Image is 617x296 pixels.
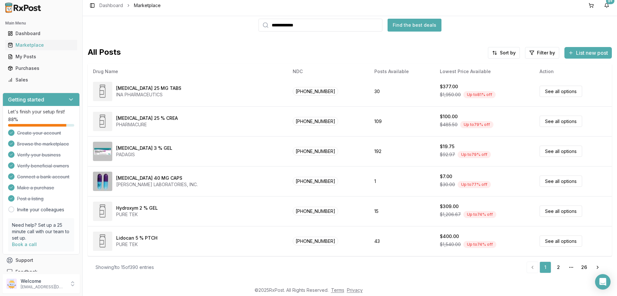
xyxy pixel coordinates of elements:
[537,50,555,56] span: Filter by
[21,284,66,290] p: [EMAIL_ADDRESS][DOMAIN_NAME]
[440,181,455,188] span: $30.00
[93,82,112,101] img: Diclofenac Potassium 25 MG TABS
[540,116,582,127] a: See all options
[440,241,461,248] span: $1,540.00
[21,278,66,284] p: Welcome
[8,30,75,37] div: Dashboard
[116,91,181,98] div: INA PHARMACEUTICS
[527,262,604,273] nav: pagination
[3,40,80,50] button: Marketplace
[5,21,77,26] h2: Main Menu
[8,109,74,115] p: Let's finish your setup first!
[369,76,435,106] td: 30
[293,147,338,156] span: [PHONE_NUMBER]
[8,53,75,60] div: My Posts
[440,233,459,240] div: $400.00
[540,86,582,97] a: See all options
[17,206,64,213] a: Invite your colleagues
[96,264,154,271] div: Showing 1 to 15 of 390 entries
[293,177,338,186] span: [PHONE_NUMBER]
[116,115,178,121] div: [MEDICAL_DATA] 25 % CREA
[440,113,458,120] div: $100.00
[3,52,80,62] button: My Posts
[534,64,612,79] th: Action
[5,28,77,39] a: Dashboard
[440,173,452,180] div: $7.00
[116,151,172,158] div: PADAGIS
[347,287,363,293] a: Privacy
[17,141,69,147] span: Browse the marketplace
[331,287,344,293] a: Terms
[6,279,17,289] img: User avatar
[369,136,435,166] td: 192
[99,2,123,9] a: Dashboard
[3,3,44,13] img: RxPost Logo
[116,211,158,218] div: PURE TEK
[460,121,493,128] div: Up to 79 % off
[93,142,112,161] img: Diclofenac Sodium 3 % GEL
[540,262,551,273] a: 1
[8,96,44,103] h3: Getting started
[435,64,534,79] th: Lowest Price Available
[440,211,461,218] span: $1,206.67
[93,232,112,251] img: Lidocan 5 % PTCH
[500,50,516,56] span: Sort by
[88,47,121,59] span: All Posts
[116,121,178,128] div: PHARMACURE
[116,145,172,151] div: [MEDICAL_DATA] 3 % GEL
[5,74,77,86] a: Sales
[17,196,44,202] span: Post a listing
[369,64,435,79] th: Posts Available
[440,83,458,90] div: $377.00
[116,235,157,241] div: Lidocan 5 % PTCH
[552,262,564,273] a: 2
[458,181,491,188] div: Up to 77 % off
[440,203,459,210] div: $309.00
[463,91,496,98] div: Up to 81 % off
[116,241,157,248] div: PURE TEK
[88,64,288,79] th: Drug Name
[488,47,520,59] button: Sort by
[17,185,54,191] span: Make a purchase
[440,121,458,128] span: $485.50
[116,181,198,188] div: [PERSON_NAME] LABORATORIES, INC.
[591,262,604,273] a: Go to next page
[3,63,80,73] button: Purchases
[3,75,80,85] button: Sales
[525,47,559,59] button: Filter by
[463,211,496,218] div: Up to 74 % off
[134,2,161,9] span: Marketplace
[602,0,612,11] button: 9+
[12,222,70,241] p: Need help? Set up a 25 minute call with our team to set up.
[388,19,441,32] button: Find the best deals
[369,166,435,196] td: 1
[293,87,338,96] span: [PHONE_NUMBER]
[3,254,80,266] button: Support
[17,174,69,180] span: Connect a bank account
[5,62,77,74] a: Purchases
[369,106,435,136] td: 109
[8,116,18,123] span: 88 %
[578,262,590,273] a: 26
[463,241,496,248] div: Up to 74 % off
[116,85,181,91] div: [MEDICAL_DATA] 25 MG TABS
[293,207,338,215] span: [PHONE_NUMBER]
[564,50,612,57] a: List new post
[17,152,61,158] span: Verify your business
[458,151,491,158] div: Up to 79 % off
[8,65,75,72] div: Purchases
[540,176,582,187] a: See all options
[540,235,582,247] a: See all options
[293,237,338,245] span: [PHONE_NUMBER]
[8,42,75,48] div: Marketplace
[3,266,80,278] button: Feedback
[440,91,461,98] span: $1,950.00
[116,205,158,211] div: Hydroxym 2 % GEL
[288,64,369,79] th: NDC
[93,112,112,131] img: Methyl Salicylate 25 % CREA
[17,163,69,169] span: Verify beneficial owners
[595,274,611,290] div: Open Intercom Messenger
[99,2,161,9] nav: breadcrumb
[12,242,37,247] a: Book a call
[576,49,608,57] span: List new post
